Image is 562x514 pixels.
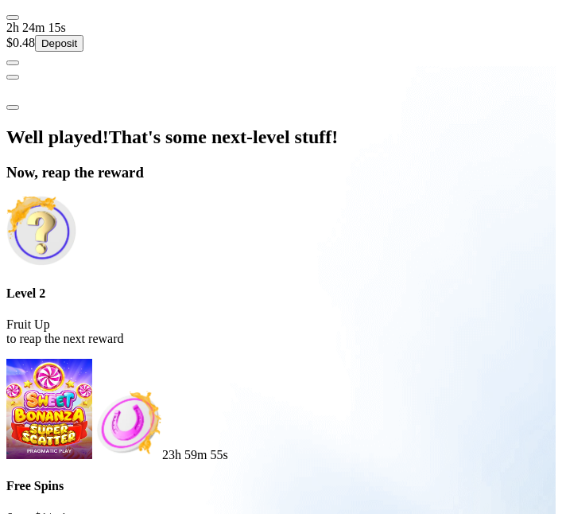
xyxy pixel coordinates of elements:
span: countdown [162,448,228,461]
img: Freespins bonus icon [92,389,162,459]
button: close [6,105,19,110]
span: Well played! [6,127,109,147]
p: Fruit Up to reap the next reward [6,317,556,346]
button: menu [6,60,19,65]
button: chevron-left icon [6,75,19,80]
span: That's some next-level stuff! [109,127,339,147]
h4: Level 2 [6,286,556,301]
button: menu [6,15,19,20]
h3: Now, reap the reward [6,164,556,181]
span: $0.48 [6,36,35,49]
img: Unlock reward icon [6,196,76,266]
img: Sweet Bonanza Super Scatter [6,359,92,459]
span: user session time [6,21,66,34]
span: Deposit [41,37,77,49]
h4: Free Spins [6,479,556,493]
button: Deposit [35,35,83,52]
